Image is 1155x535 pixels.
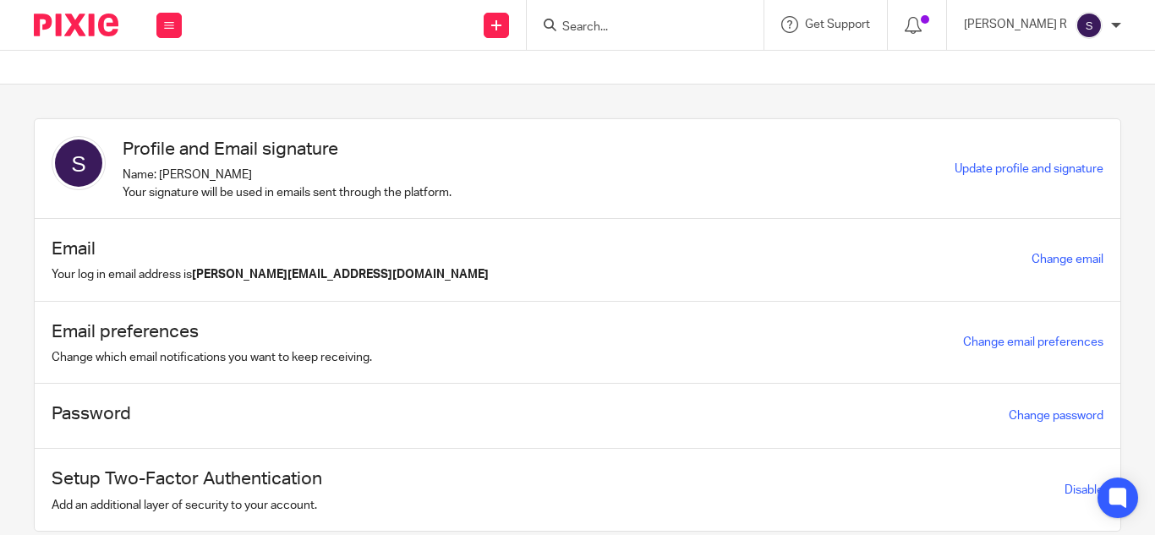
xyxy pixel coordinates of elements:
p: [PERSON_NAME] R [964,16,1067,33]
p: Change which email notifications you want to keep receiving. [52,349,372,366]
input: Search [561,20,713,35]
p: Your log in email address is [52,266,489,283]
a: Disable [1065,484,1103,496]
p: Add an additional layer of security to your account. [52,497,322,514]
h1: Email [52,236,489,262]
a: Change email [1032,254,1103,265]
span: Get Support [805,19,870,30]
a: Update profile and signature [955,163,1103,175]
p: Name: [PERSON_NAME] Your signature will be used in emails sent through the platform. [123,167,452,201]
h1: Profile and Email signature [123,136,452,162]
a: Change email preferences [963,336,1103,348]
a: Change password [1009,410,1103,422]
b: [PERSON_NAME][EMAIL_ADDRESS][DOMAIN_NAME] [192,269,489,281]
h1: Password [52,401,131,427]
img: svg%3E [1076,12,1103,39]
h1: Email preferences [52,319,372,345]
img: svg%3E [52,136,106,190]
h1: Setup Two-Factor Authentication [52,466,322,492]
img: Pixie [34,14,118,36]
